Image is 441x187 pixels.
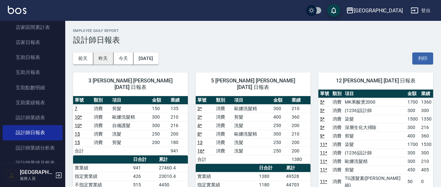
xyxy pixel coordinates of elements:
th: 金額 [406,90,419,98]
button: save [327,4,340,17]
img: Person [5,169,18,182]
td: 消費 [92,138,111,147]
td: 消費 [92,104,111,113]
td: 200 [290,138,311,147]
td: 405 [419,165,433,174]
td: 216 [169,121,188,130]
a: 店家日報表 [3,35,63,50]
td: 歐娜洗髮精 [343,157,406,165]
td: 216 [419,123,433,132]
td: 深層生化大掃除 [343,123,406,132]
td: 250 [272,138,290,147]
table: a dense table [196,96,311,164]
a: 互助點數明細 [3,80,63,95]
td: 實業績 [73,164,131,172]
td: 消費 [331,115,343,123]
td: 指定實業績 [73,172,131,180]
a: 互助日報表 [3,50,63,65]
td: 210 [169,113,188,121]
td: 剪髮 [343,132,406,140]
td: 1700 [406,140,419,149]
td: 360 [290,113,311,121]
td: 426 [131,172,157,180]
td: 200 [169,130,188,138]
td: 洗髮 [233,138,271,147]
td: 洗髮 [111,130,150,138]
td: 300 [150,113,169,121]
td: 250 [150,130,169,138]
td: 消費 [331,106,343,115]
td: 400 [272,113,290,121]
td: 23010.4 [157,172,188,180]
td: 消費 [331,157,343,165]
td: 剪髮 [111,138,150,147]
h2: Employee Daily Report [73,29,433,33]
h5: [GEOGRAPHIC_DATA] [20,169,53,176]
td: 1350 [419,115,433,123]
div: [GEOGRAPHIC_DATA] [354,7,403,15]
td: 300 [419,149,433,157]
td: 消費 [92,113,111,121]
th: 類別 [331,90,343,98]
th: 業績 [169,96,188,105]
td: 消費 [214,138,233,147]
td: 200 [290,121,311,130]
td: 歐娜洗髮精 [233,104,271,113]
td: 250 [272,147,290,155]
a: 店家區間累計表 [3,20,63,35]
td: (1236)設計師 [343,106,406,115]
td: 300 [419,106,433,115]
table: a dense table [73,96,188,155]
td: 450 [406,165,419,174]
td: 消費 [331,165,343,174]
img: Logo [8,6,26,14]
td: 消費 [331,149,343,157]
a: 設計師日報表 [3,125,63,140]
td: 200 [150,138,169,147]
td: 135 [169,104,188,113]
th: 日合計 [257,164,284,172]
td: 1700 [406,98,419,106]
a: 15 [75,131,80,137]
th: 累計 [284,164,311,172]
button: 前天 [73,52,93,65]
td: 1380 [290,155,311,164]
th: 單號 [73,96,92,105]
a: 互助業績報表 [3,95,63,110]
td: 洗髮 [233,147,271,155]
a: 互助月報表 [3,65,63,80]
td: 180 [169,138,188,147]
td: 剪髮 [233,113,271,121]
th: 類別 [92,96,111,105]
td: 消費 [92,121,111,130]
span: 3 [PERSON_NAME] [PERSON_NAME] [DATE] 日報表 [81,78,180,91]
td: 合計 [73,147,92,155]
td: 27460.4 [157,164,188,172]
th: 金額 [272,96,290,105]
button: 登出 [408,5,433,17]
td: 消費 [92,130,111,138]
td: 49528 [284,172,311,180]
td: 360 [419,132,433,140]
td: 消費 [331,132,343,140]
span: 5 [PERSON_NAME] [PERSON_NAME] [DATE] 日報表 [204,78,303,91]
td: 歐娜洗髮精 [233,130,271,138]
td: 消費 [214,104,233,113]
td: 250 [272,121,290,130]
td: 1360 [419,98,433,106]
th: 類別 [214,96,233,105]
button: [DATE] [133,52,158,65]
td: 歐娜洗髮精 [111,113,150,121]
a: 13 [197,140,203,145]
th: 業績 [419,90,433,98]
td: 210 [290,104,311,113]
th: 單號 [318,90,331,98]
td: 消費 [214,121,233,130]
span: 12 [PERSON_NAME] [DATE] 日報表 [326,78,425,84]
th: 項目 [111,96,150,105]
td: 1380 [257,172,284,180]
th: 項目 [343,90,406,98]
td: 300 [406,106,419,115]
td: 300 [272,130,290,138]
td: 400 [406,132,419,140]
